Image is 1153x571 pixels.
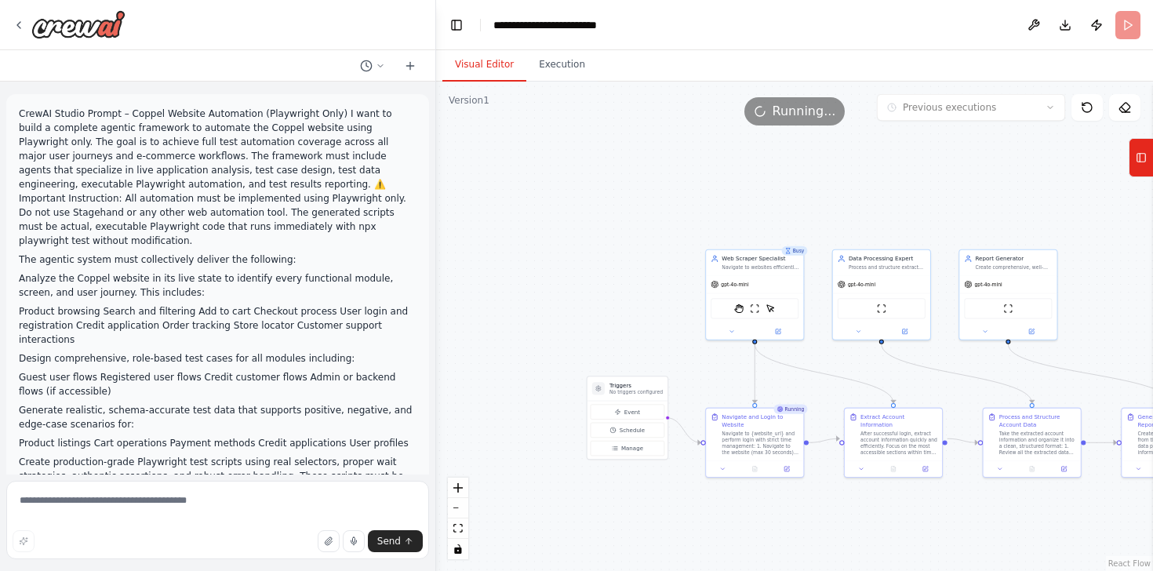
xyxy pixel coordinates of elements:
[449,94,489,107] div: Version 1
[448,478,468,498] button: zoom in
[13,530,35,552] button: Improve this prompt
[975,264,1052,271] div: Create comprehensive, well-formatted reports from processed account and web data, presenting info...
[591,441,664,456] button: Manage
[591,423,664,438] button: Schedule
[734,304,744,313] img: StagehandTool
[999,431,1076,456] div: Take the extracted account information and organize it into a clean, structured format: 1. Review...
[354,56,391,75] button: Switch to previous chat
[983,408,1082,478] div: Process and Structure Account DataTake the extracted account information and organize it into a c...
[343,530,365,552] button: Click to speak your automation idea
[377,535,401,547] span: Send
[722,431,798,456] div: Navigate to {website_url} and perform login with strict time management: 1. Navigate to the websi...
[773,464,801,474] button: Open in side panel
[722,413,798,429] div: Navigate and Login to Website
[448,478,468,559] div: React Flow controls
[958,249,1057,340] div: Report GeneratorCreate comprehensive, well-formatted reports from processed account and web data,...
[19,351,416,366] p: Design comprehensive, role-based test cases for all modules including:
[19,304,416,347] p: Product browsing Search and filtering Add to cart Checkout process User login and registration Cr...
[448,498,468,518] button: zoom out
[722,255,798,263] div: Web Scraper Specialist
[1050,464,1078,474] button: Open in side panel
[751,344,758,403] g: Edge from 518fc810-868e-4fbb-8be1-1ac51886a60b to acd6c6f7-ae7b-4ef9-b73c-90dc863fe4b1
[750,304,759,313] img: ScrapeWebsiteTool
[705,249,804,340] div: BusyWeb Scraper SpecialistNavigate to websites efficiently, handle login processes with strict ti...
[1009,327,1053,336] button: Open in side panel
[911,464,939,474] button: Open in side panel
[368,530,423,552] button: Send
[722,264,798,271] div: Navigate to websites efficiently, handle login processes with strict time limits, and extract bas...
[1086,438,1116,446] g: Edge from 629f05cb-0597-4642-8f1c-862db44c288c to a390489d-6d24-4870-a6c1-3ca82af3448c
[947,435,978,446] g: Edge from 85467177-906d-4ed9-a90e-4929509b6bab to 629f05cb-0597-4642-8f1c-862db44c288c
[860,431,937,456] div: After successful login, extract account information quickly and efficiently. Focus on the most ac...
[974,282,1002,288] span: gpt-4o-mini
[721,282,748,288] span: gpt-4o-mini
[809,435,839,446] g: Edge from acd6c6f7-ae7b-4ef9-b73c-90dc863fe4b1 to 85467177-906d-4ed9-a90e-4929509b6bab
[620,426,645,434] span: Schedule
[1108,559,1151,568] a: React Flow attribution
[773,102,836,121] span: Running...
[446,14,467,36] button: Hide left sidebar
[738,464,772,474] button: No output available
[766,304,775,313] img: ScrapeElementFromWebsiteTool
[398,56,423,75] button: Start a new chat
[877,94,1065,121] button: Previous executions
[448,539,468,559] button: toggle interactivity
[975,255,1052,263] div: Report Generator
[844,408,943,478] div: Extract Account InformationAfter successful login, extract account information quickly and effici...
[849,255,926,263] div: Data Processing Expert
[19,403,416,431] p: Generate realistic, schema-accurate test data that supports positive, negative, and edge-case sce...
[442,49,526,82] button: Visual Editor
[903,101,996,114] span: Previous executions
[19,370,416,398] p: Guest user flows Registered user flows Credit customer flows Admin or backend flows (if accessible)
[877,464,911,474] button: No output available
[1003,304,1013,313] img: ScrapeWebsiteTool
[19,107,416,248] p: CrewAI Studio Prompt – Coppel Website Automation (Playwright Only) I want to build a complete age...
[877,304,886,313] img: ScrapeWebsiteTool
[882,327,927,336] button: Open in side panel
[782,246,808,256] div: Busy
[621,445,643,453] span: Manage
[587,376,668,460] div: TriggersNo triggers configuredEventScheduleManage
[19,253,416,267] p: The agentic system must collectively deliver the following:
[849,264,926,271] div: Process and structure extracted web data, clean and organize information, and prepare it for repo...
[832,249,931,340] div: Data Processing ExpertProcess and structure extracted web data, clean and organize information, a...
[591,405,664,420] button: Event
[19,436,416,450] p: Product listings Cart operations Payment methods Credit applications User profiles
[624,408,640,416] span: Event
[848,282,875,288] span: gpt-4o-mini
[773,405,807,414] div: Running
[448,518,468,539] button: fit view
[609,381,663,389] h3: Triggers
[999,413,1076,429] div: Process and Structure Account Data
[705,408,804,478] div: RunningNavigate and Login to WebsiteNavigate to {website_url} and perform login with strict time ...
[860,413,937,429] div: Extract Account Information
[318,530,340,552] button: Upload files
[493,17,597,33] nav: breadcrumb
[751,344,897,403] g: Edge from 518fc810-868e-4fbb-8be1-1ac51886a60b to 85467177-906d-4ed9-a90e-4929509b6bab
[526,49,598,82] button: Execution
[19,271,416,300] p: Analyze the Coppel website in its live state to identify every functional module, screen, and use...
[667,414,700,447] g: Edge from triggers to acd6c6f7-ae7b-4ef9-b73c-90dc863fe4b1
[755,327,800,336] button: Open in side panel
[878,344,1036,403] g: Edge from 54af0556-0940-4daf-ab21-f9b2472a03ab to 629f05cb-0597-4642-8f1c-862db44c288c
[1015,464,1049,474] button: No output available
[609,389,663,395] p: No triggers configured
[19,455,416,497] p: Create production-grade Playwright test scripts using real selectors, proper wait strategies, aut...
[31,10,125,38] img: Logo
